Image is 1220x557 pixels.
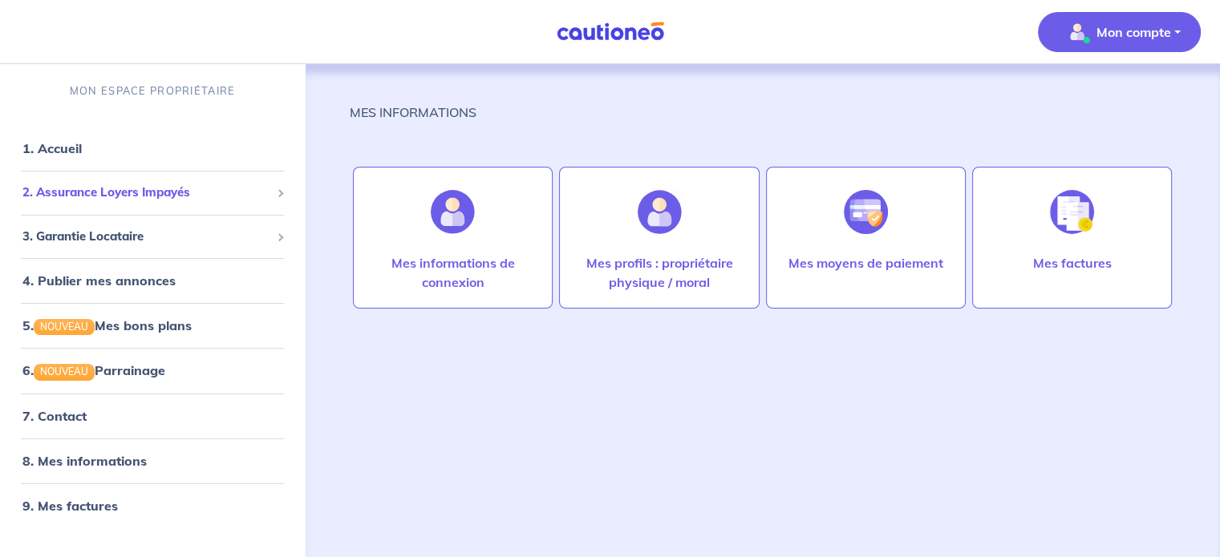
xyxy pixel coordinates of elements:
[22,228,270,246] span: 3. Garantie Locataire
[70,83,235,99] p: MON ESPACE PROPRIÉTAIRE
[6,445,298,477] div: 8. Mes informations
[844,190,888,234] img: illu_credit_card_no_anim.svg
[1032,253,1111,272] p: Mes factures
[6,354,298,386] div: 6.NOUVEAUParrainage
[1096,22,1171,42] p: Mon compte
[576,253,742,292] p: Mes profils : propriétaire physique / moral
[6,177,298,208] div: 2. Assurance Loyers Impayés
[788,253,943,272] p: Mes moyens de paiement
[370,253,536,292] p: Mes informations de connexion
[22,453,147,469] a: 8. Mes informations
[22,317,192,333] a: 5.NOUVEAUMes bons plans
[6,132,298,164] div: 1. Accueil
[6,264,298,297] div: 4. Publier mes annonces
[22,184,270,202] span: 2. Assurance Loyers Impayés
[22,362,165,378] a: 6.NOUVEAUParrainage
[1050,190,1094,234] img: illu_invoice.svg
[22,140,82,156] a: 1. Accueil
[431,190,475,234] img: illu_account.svg
[6,221,298,252] div: 3. Garantie Locataire
[22,272,176,289] a: 4. Publier mes annonces
[350,103,476,122] p: MES INFORMATIONS
[22,498,118,514] a: 9. Mes factures
[1038,12,1201,52] button: illu_account_valid_menu.svgMon compte
[638,190,682,234] img: illu_account_add.svg
[6,400,298,432] div: 7. Contact
[6,309,298,341] div: 5.NOUVEAUMes bons plans
[1064,19,1090,45] img: illu_account_valid_menu.svg
[22,408,87,424] a: 7. Contact
[6,490,298,522] div: 9. Mes factures
[550,22,671,42] img: Cautioneo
